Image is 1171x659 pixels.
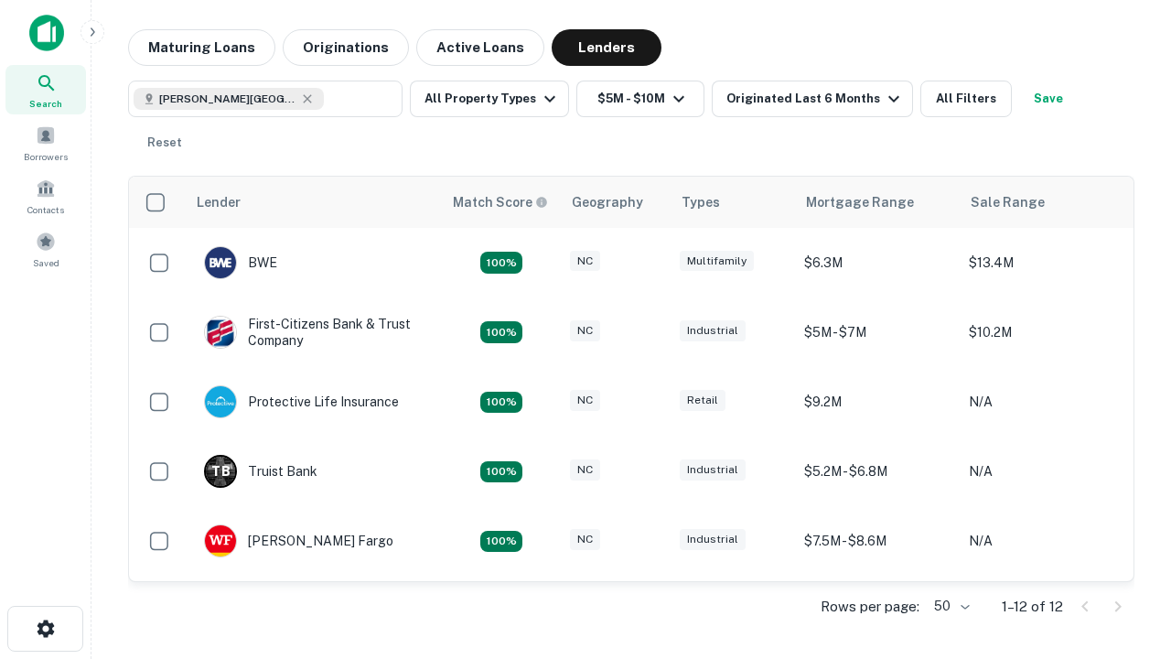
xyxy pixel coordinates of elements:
[795,506,960,576] td: $7.5M - $8.6M
[960,228,1124,297] td: $13.4M
[205,386,236,417] img: picture
[821,596,919,618] p: Rows per page:
[960,437,1124,506] td: N/A
[795,177,960,228] th: Mortgage Range
[197,191,241,213] div: Lender
[960,297,1124,367] td: $10.2M
[205,247,236,278] img: picture
[205,525,236,556] img: picture
[283,29,409,66] button: Originations
[24,149,68,164] span: Borrowers
[570,529,600,550] div: NC
[1080,454,1171,542] iframe: Chat Widget
[960,576,1124,645] td: N/A
[682,191,720,213] div: Types
[680,529,746,550] div: Industrial
[5,224,86,274] a: Saved
[204,385,399,418] div: Protective Life Insurance
[453,192,544,212] h6: Match Score
[1019,81,1078,117] button: Save your search to get updates of matches that match your search criteria.
[159,91,296,107] span: [PERSON_NAME][GEOGRAPHIC_DATA], [GEOGRAPHIC_DATA]
[204,455,317,488] div: Truist Bank
[806,191,914,213] div: Mortgage Range
[29,15,64,51] img: capitalize-icon.png
[480,392,522,414] div: Matching Properties: 2, hasApolloMatch: undefined
[712,81,913,117] button: Originated Last 6 Months
[211,462,230,481] p: T B
[204,524,393,557] div: [PERSON_NAME] Fargo
[795,297,960,367] td: $5M - $7M
[680,390,725,411] div: Retail
[680,459,746,481] div: Industrial
[480,461,522,483] div: Matching Properties: 3, hasApolloMatch: undefined
[671,177,795,228] th: Types
[552,29,661,66] button: Lenders
[5,118,86,167] a: Borrowers
[927,593,972,620] div: 50
[572,191,643,213] div: Geography
[1002,596,1063,618] p: 1–12 of 12
[570,251,600,272] div: NC
[480,321,522,343] div: Matching Properties: 2, hasApolloMatch: undefined
[570,390,600,411] div: NC
[453,192,548,212] div: Capitalize uses an advanced AI algorithm to match your search with the best lender. The match sco...
[186,177,442,228] th: Lender
[570,459,600,481] div: NC
[795,576,960,645] td: $8.8M
[680,251,754,272] div: Multifamily
[480,531,522,553] div: Matching Properties: 2, hasApolloMatch: undefined
[33,255,59,270] span: Saved
[561,177,671,228] th: Geography
[410,81,569,117] button: All Property Types
[5,171,86,221] a: Contacts
[442,177,561,228] th: Capitalize uses an advanced AI algorithm to match your search with the best lender. The match sco...
[570,320,600,341] div: NC
[920,81,1012,117] button: All Filters
[204,316,424,349] div: First-citizens Bank & Trust Company
[971,191,1045,213] div: Sale Range
[680,320,746,341] div: Industrial
[480,252,522,274] div: Matching Properties: 2, hasApolloMatch: undefined
[29,96,62,111] span: Search
[795,367,960,437] td: $9.2M
[960,367,1124,437] td: N/A
[726,88,905,110] div: Originated Last 6 Months
[27,202,64,217] span: Contacts
[128,29,275,66] button: Maturing Loans
[416,29,544,66] button: Active Loans
[204,246,277,279] div: BWE
[135,124,194,161] button: Reset
[795,228,960,297] td: $6.3M
[960,506,1124,576] td: N/A
[795,437,960,506] td: $5.2M - $6.8M
[576,81,704,117] button: $5M - $10M
[960,177,1124,228] th: Sale Range
[5,65,86,114] a: Search
[205,317,236,348] img: picture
